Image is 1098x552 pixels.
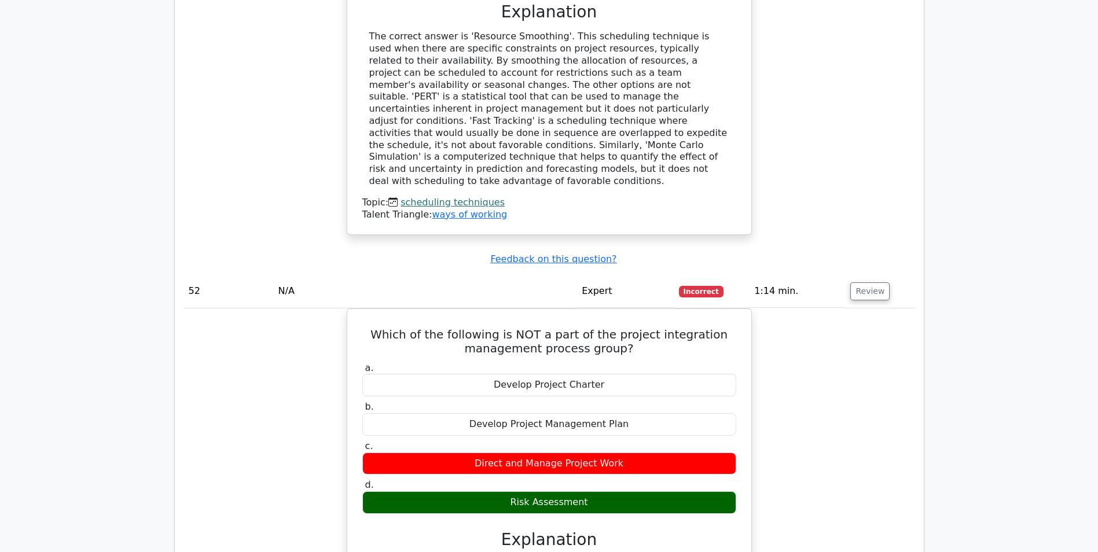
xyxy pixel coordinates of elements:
span: d. [365,479,374,490]
h3: Explanation [369,2,729,22]
div: Talent Triangle: [362,197,736,221]
h3: Explanation [369,530,729,550]
a: ways of working [432,209,507,220]
span: b. [365,401,374,412]
h5: Which of the following is NOT a part of the project integration management process group? [361,327,737,355]
span: Incorrect [679,286,724,297]
div: Develop Project Charter [362,374,736,396]
div: Develop Project Management Plan [362,413,736,436]
a: scheduling techniques [401,197,505,208]
a: Feedback on this question? [490,253,616,264]
td: Expert [577,275,674,308]
span: c. [365,440,373,451]
td: 52 [184,275,274,308]
div: Topic: [362,197,736,209]
div: The correct answer is 'Resource Smoothing'. This scheduling technique is used when there are spec... [369,31,729,187]
td: N/A [274,275,578,308]
div: Direct and Manage Project Work [362,452,736,475]
button: Review [850,282,890,300]
td: 1:14 min. [750,275,846,308]
div: Risk Assessment [362,491,736,514]
span: a. [365,362,374,373]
